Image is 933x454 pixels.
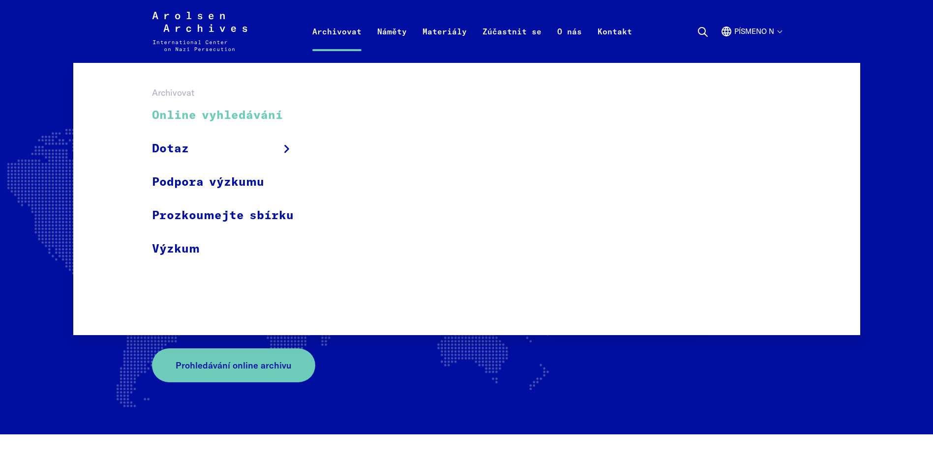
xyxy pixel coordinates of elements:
button: angličtina, výběr jazyka [721,26,782,61]
a: Dotaz [152,132,306,166]
a: Materiály [415,24,475,63]
span: Prohledávání online archivu [176,359,292,372]
a: Náměty [369,24,415,63]
a: Podpora výzkumu [152,166,306,199]
a: Zúčastnit se [475,24,549,63]
a: Online vyhledávání [152,99,306,132]
a: Prozkoumejte sbírku [152,199,306,232]
a: Prohledávání online archivu [152,348,315,382]
a: Výzkum [152,232,306,265]
ul: Archivovat [152,99,306,265]
span: Dotaz [152,140,189,158]
a: Kontakt [590,24,640,63]
a: Archivovat [304,24,369,63]
a: O nás [549,24,590,63]
nav: Primární [304,12,640,51]
font: písmeno n [734,27,774,35]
